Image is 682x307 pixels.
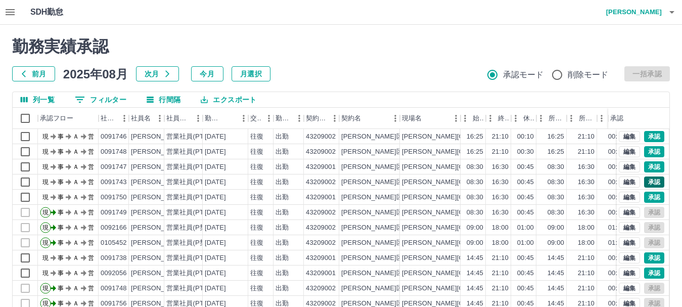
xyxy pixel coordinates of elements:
[467,223,483,233] div: 09:00
[517,208,534,217] div: 00:45
[250,208,263,217] div: 往復
[400,108,461,129] div: 現場名
[492,223,509,233] div: 18:00
[73,300,79,307] text: Ａ
[306,253,336,263] div: 43209001
[101,269,127,278] div: 0092056
[492,147,509,157] div: 21:10
[644,161,664,172] button: 承認
[73,209,79,216] text: Ａ
[73,270,79,277] text: Ａ
[276,162,289,172] div: 出勤
[42,163,49,170] text: 現
[644,252,664,264] button: 承認
[492,253,509,263] div: 21:10
[131,223,186,233] div: [PERSON_NAME]
[58,163,64,170] text: 事
[276,132,289,142] div: 出勤
[341,253,403,263] div: [PERSON_NAME]区
[99,108,129,129] div: 社員番号
[250,162,263,172] div: 往復
[467,147,483,157] div: 16:25
[306,162,336,172] div: 43209001
[548,178,564,187] div: 08:30
[101,147,127,157] div: 0091748
[619,192,640,203] button: 編集
[250,193,263,202] div: 往復
[166,108,191,129] div: 社員区分
[549,108,565,129] div: 所定開始
[402,132,622,142] div: [PERSON_NAME][GEOGRAPHIC_DATA]区会議室[PERSON_NAME]分室
[73,179,79,186] text: Ａ
[205,108,222,129] div: 勤務日
[306,238,336,248] div: 43209002
[88,285,94,292] text: 営
[164,108,203,129] div: 社員区分
[619,283,640,294] button: 編集
[306,108,327,129] div: 契約コード
[619,207,640,218] button: 編集
[306,223,336,233] div: 43209002
[341,147,403,157] div: [PERSON_NAME]区
[608,223,625,233] div: 01:00
[117,111,132,126] button: メニュー
[205,223,226,233] div: [DATE]
[548,193,564,202] div: 08:30
[492,178,509,187] div: 16:30
[40,108,73,129] div: 承認フロー
[42,254,49,261] text: 現
[88,209,94,216] text: 営
[461,108,486,129] div: 始業
[88,148,94,155] text: 営
[152,111,167,126] button: メニュー
[402,253,567,263] div: [PERSON_NAME][GEOGRAPHIC_DATA]道住区会議室
[644,146,664,157] button: 承認
[101,108,117,129] div: 社員番号
[339,108,400,129] div: 契約名
[166,238,215,248] div: 営業社員(P契約)
[276,193,289,202] div: 出勤
[166,223,215,233] div: 営業社員(P契約)
[517,253,534,263] div: 00:45
[205,253,226,263] div: [DATE]
[131,269,186,278] div: [PERSON_NAME]
[517,238,534,248] div: 01:00
[166,178,219,187] div: 営業社員(PT契約)
[42,148,49,155] text: 現
[276,208,289,217] div: 出勤
[58,148,64,155] text: 事
[578,253,595,263] div: 21:10
[578,132,595,142] div: 21:10
[205,132,226,142] div: [DATE]
[608,238,625,248] div: 01:00
[388,111,403,126] button: メニュー
[517,284,534,293] div: 00:45
[67,92,134,107] button: フィルター表示
[131,108,151,129] div: 社員名
[101,178,127,187] div: 0091743
[548,132,564,142] div: 16:25
[73,239,79,246] text: Ａ
[579,108,595,129] div: 所定終業
[58,224,64,231] text: 事
[548,253,564,263] div: 14:45
[467,193,483,202] div: 08:30
[619,161,640,172] button: 編集
[276,284,289,293] div: 出勤
[276,223,289,233] div: 出勤
[402,193,567,202] div: [PERSON_NAME][GEOGRAPHIC_DATA]道住区会議室
[88,163,94,170] text: 営
[88,224,94,231] text: 営
[402,108,422,129] div: 現場名
[492,208,509,217] div: 16:30
[402,238,622,248] div: [PERSON_NAME][GEOGRAPHIC_DATA]区会議室[PERSON_NAME]分室
[203,108,248,129] div: 勤務日
[42,179,49,186] text: 現
[402,208,622,217] div: [PERSON_NAME][GEOGRAPHIC_DATA]区会議室[PERSON_NAME]分室
[402,284,622,293] div: [PERSON_NAME][GEOGRAPHIC_DATA]区会議室[PERSON_NAME]分室
[38,108,99,129] div: 承認フロー
[517,223,534,233] div: 01:00
[131,193,186,202] div: [PERSON_NAME]
[42,239,49,246] text: 現
[304,108,339,129] div: 契約コード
